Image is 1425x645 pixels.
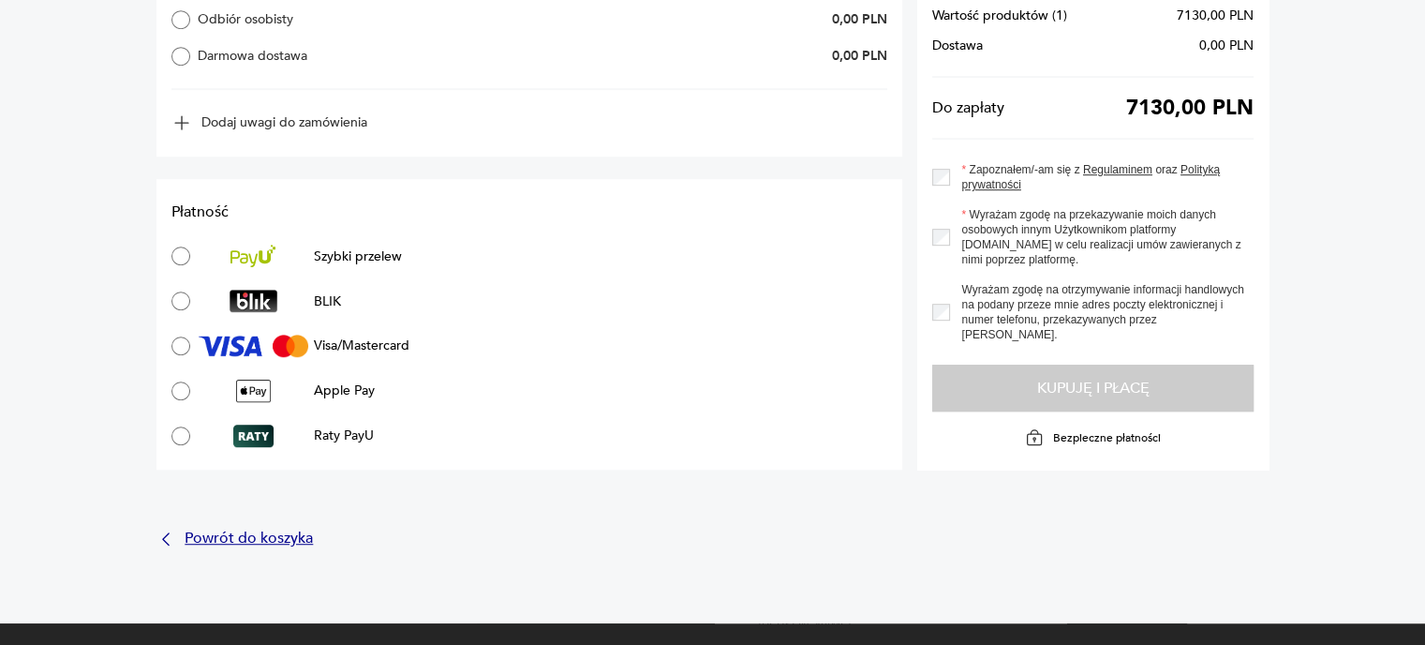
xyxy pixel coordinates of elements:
label: Zapoznałem/-am się z oraz [950,162,1254,192]
a: Polityką prywatności [961,163,1220,191]
input: Darmowa dostawa [171,47,190,66]
label: Odbiór osobisty [171,10,476,29]
p: 0,00 PLN [832,10,887,28]
img: Raty PayU [233,425,274,447]
p: Bezpieczne płatności [1053,430,1161,445]
button: Dodaj uwagi do zamówienia [171,112,367,133]
input: Odbiór osobisty [171,10,190,29]
input: Visa/MastercardVisa/Mastercard [171,337,190,355]
img: BLIK [230,290,277,312]
img: Szybki przelew [230,245,275,267]
p: Apple Pay [314,382,375,399]
h2: Płatność [171,202,887,222]
p: Powrót do koszyka [185,532,313,545]
p: Visa/Mastercard [314,337,409,354]
p: 0,00 PLN [832,47,887,65]
img: Ikona kłódki [1025,428,1044,447]
a: Regulaminem [1083,163,1152,176]
input: Apple PayApple Pay [171,382,190,400]
span: 7130,00 PLN [1126,100,1254,115]
span: Dostawa [932,38,983,53]
img: Visa/Mastercard [199,335,308,357]
input: BLIKBLIK [171,292,190,310]
label: Wyrażam zgodę na otrzymywanie informacji handlowych na podany przeze mnie adres poczty elektronic... [950,282,1254,342]
label: Darmowa dostawa [171,47,476,66]
a: Powrót do koszyka [156,530,902,548]
span: Do zapłaty [932,100,1004,115]
label: Wyrażam zgodę na przekazywanie moich danych osobowych innym Użytkownikom platformy [DOMAIN_NAME] ... [950,207,1254,267]
p: Raty PayU [314,427,374,444]
p: Szybki przelew [314,247,402,265]
span: 7130,00 PLN [1177,8,1254,23]
img: Apple Pay [236,380,272,402]
input: Raty PayURaty PayU [171,427,190,445]
span: 0,00 PLN [1199,38,1254,53]
span: Wartość produktów ( 1 ) [932,8,1067,23]
p: BLIK [314,292,341,310]
input: Szybki przelewSzybki przelew [171,247,190,265]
